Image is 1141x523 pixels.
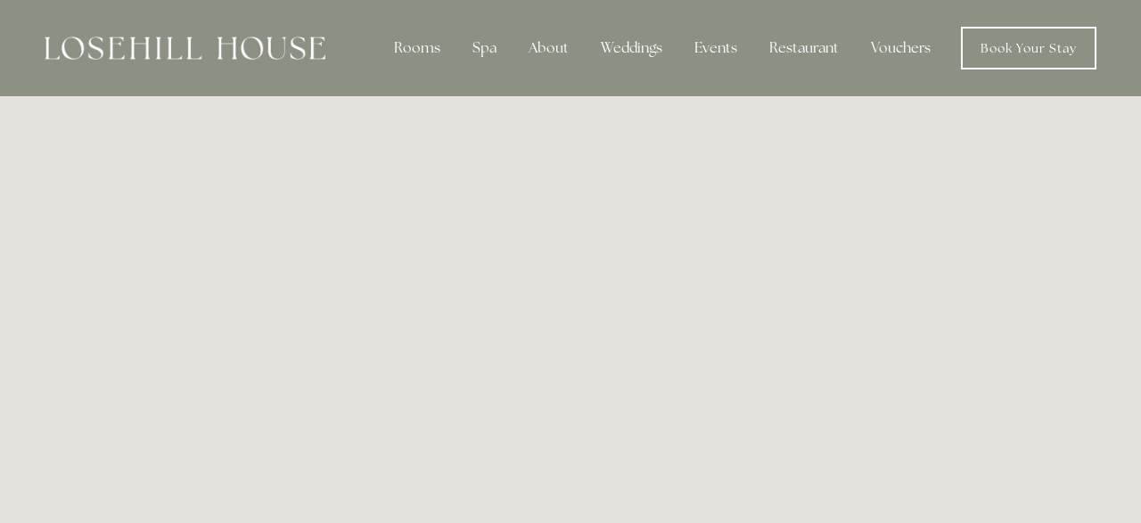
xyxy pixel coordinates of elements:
[961,27,1096,69] a: Book Your Stay
[380,30,455,66] div: Rooms
[755,30,853,66] div: Restaurant
[458,30,511,66] div: Spa
[680,30,751,66] div: Events
[587,30,677,66] div: Weddings
[514,30,583,66] div: About
[857,30,945,66] a: Vouchers
[45,37,325,60] img: Losehill House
